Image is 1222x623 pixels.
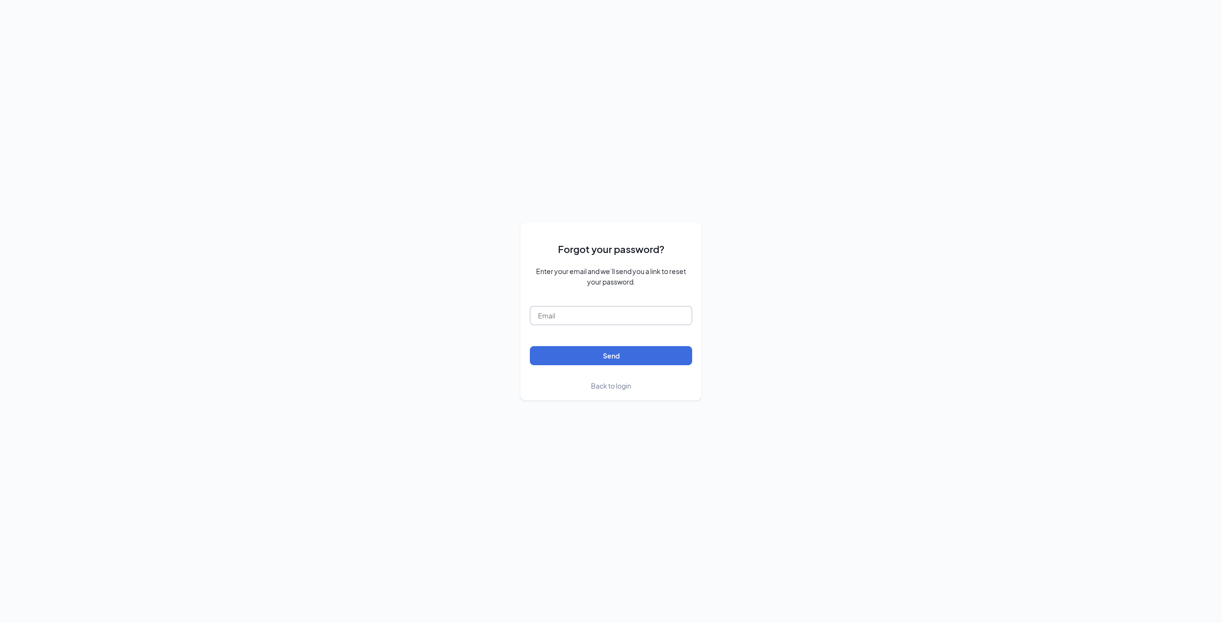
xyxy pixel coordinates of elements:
span: Enter your email and we’ll send you a link to reset your password. [530,266,692,287]
a: Back to login [591,380,631,391]
span: Back to login [591,381,631,390]
span: Forgot your password? [558,242,664,256]
button: Send [530,346,692,365]
input: Email [530,306,692,325]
